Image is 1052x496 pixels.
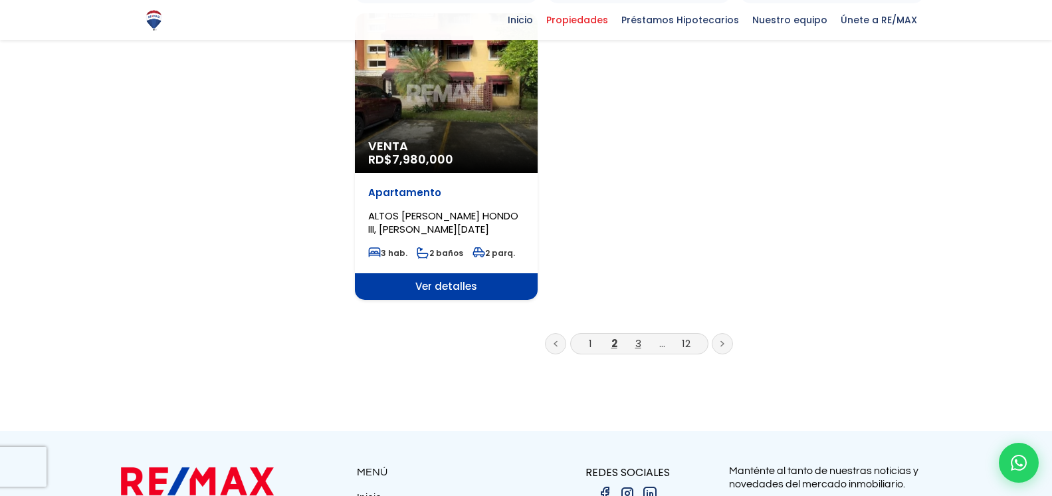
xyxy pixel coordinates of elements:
[615,10,746,30] span: Préstamos Hipotecarios
[540,10,615,30] span: Propiedades
[746,10,834,30] span: Nuestro equipo
[589,336,592,350] a: 1
[729,464,932,491] p: Manténte al tanto de nuestras noticias y novedades del mercado inmobiliario.
[368,151,453,168] span: RD$
[417,247,463,259] span: 2 baños
[526,464,729,481] p: REDES SOCIALES
[368,209,518,236] span: ALTOS [PERSON_NAME] HONDO III, [PERSON_NAME][DATE]
[659,336,665,350] a: ...
[834,10,924,30] span: Únete a RE/MAX
[142,9,165,32] img: Logo de REMAX
[368,247,407,259] span: 3 hab.
[355,13,538,300] a: Venta RD$7,980,000 Apartamento ALTOS [PERSON_NAME] HONDO III, [PERSON_NAME][DATE] 3 hab. 2 baños ...
[355,273,538,300] span: Ver detalles
[392,151,453,168] span: 7,980,000
[357,464,526,481] p: MENÚ
[473,247,515,259] span: 2 parq.
[368,186,524,199] p: Apartamento
[501,10,540,30] span: Inicio
[635,336,641,350] a: 3
[682,336,690,350] a: 12
[368,140,524,153] span: Venta
[611,336,617,350] a: 2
